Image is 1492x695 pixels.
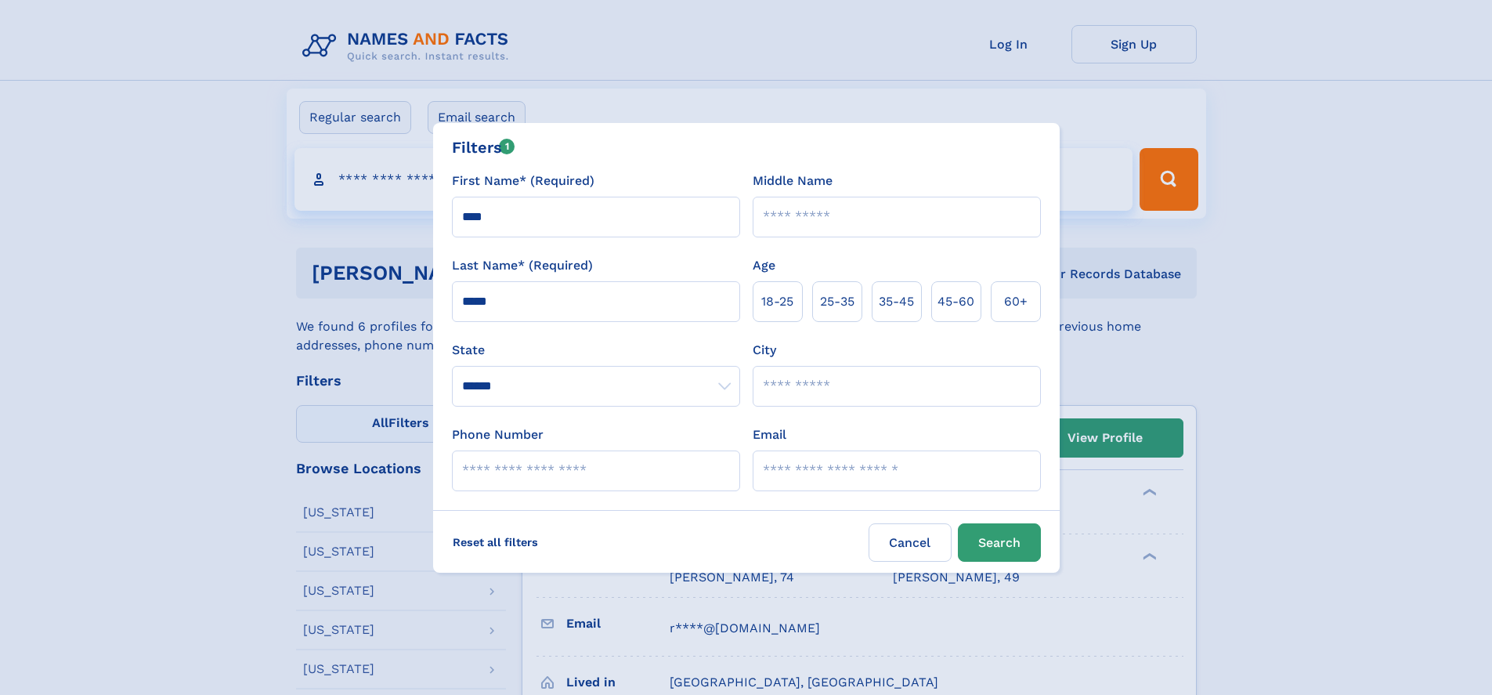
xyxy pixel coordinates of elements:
label: Reset all filters [443,523,548,561]
span: 35‑45 [879,292,914,311]
label: Cancel [869,523,952,562]
span: 60+ [1004,292,1028,311]
div: Filters [452,136,515,159]
span: 25‑35 [820,292,854,311]
span: 18‑25 [761,292,793,311]
label: Middle Name [753,172,833,190]
label: First Name* (Required) [452,172,594,190]
label: Age [753,256,775,275]
label: Email [753,425,786,444]
button: Search [958,523,1041,562]
label: Last Name* (Required) [452,256,593,275]
label: Phone Number [452,425,544,444]
label: State [452,341,740,360]
label: City [753,341,776,360]
span: 45‑60 [937,292,974,311]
